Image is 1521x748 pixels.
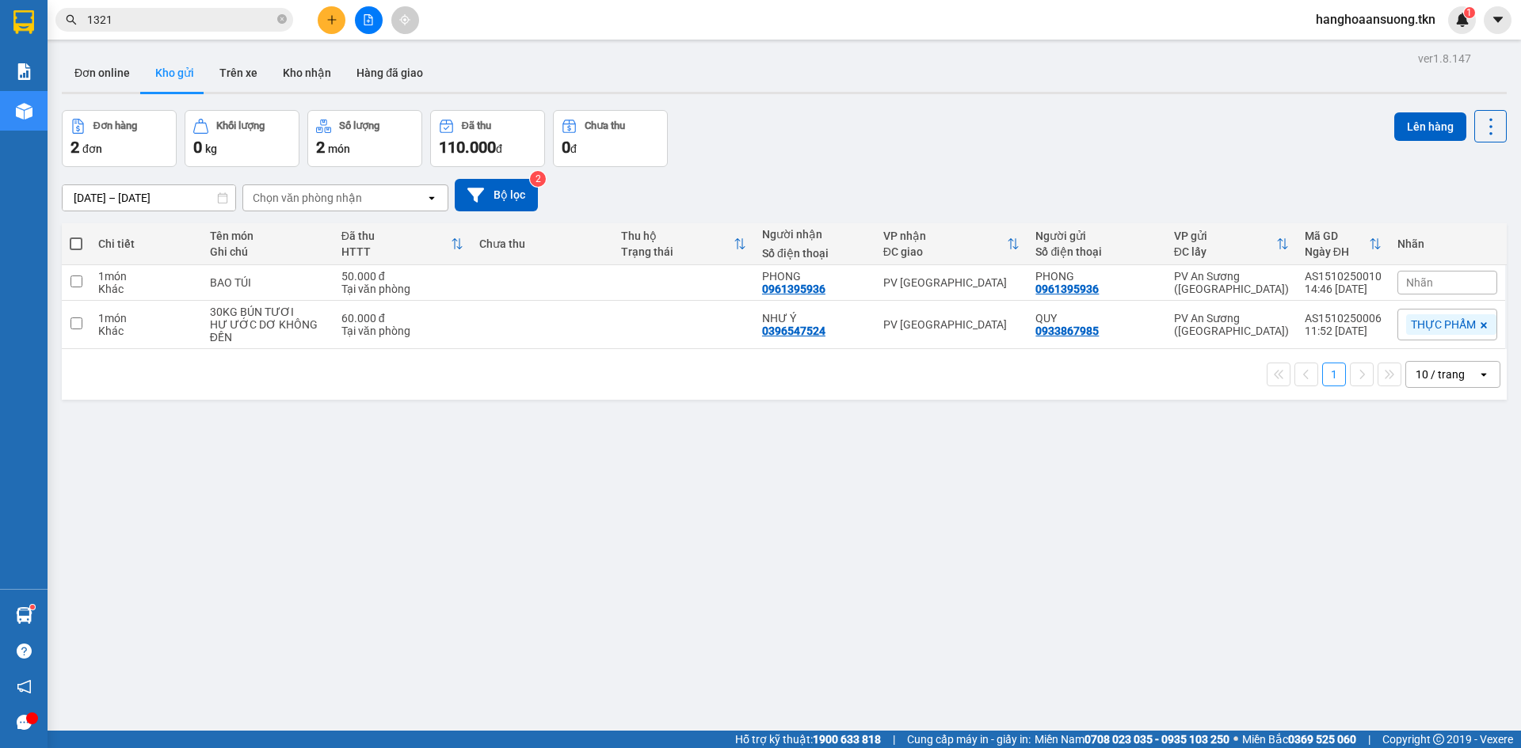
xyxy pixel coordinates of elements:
[1174,230,1276,242] div: VP gửi
[341,230,451,242] div: Đã thu
[185,110,299,167] button: Khối lượng0kg
[98,312,193,325] div: 1 món
[762,247,867,260] div: Số điện thoại
[1085,733,1229,746] strong: 0708 023 035 - 0935 103 250
[813,733,881,746] strong: 1900 633 818
[1288,733,1356,746] strong: 0369 525 060
[341,245,451,258] div: HTTT
[1303,9,1448,29] span: hanghoaansuong.tkn
[210,276,326,289] div: BAO TÚI
[210,306,326,318] div: 30KG BÚN TƯƠI
[98,270,193,283] div: 1 món
[1035,230,1157,242] div: Người gửi
[98,325,193,337] div: Khác
[1035,325,1099,337] div: 0933867985
[193,138,202,157] span: 0
[883,318,1020,331] div: PV [GEOGRAPHIC_DATA]
[1305,283,1382,295] div: 14:46 [DATE]
[316,138,325,157] span: 2
[735,731,881,748] span: Hỗ trợ kỹ thuật:
[1484,6,1511,34] button: caret-down
[1166,223,1297,265] th: Toggle SortBy
[907,731,1031,748] span: Cung cấp máy in - giấy in:
[1411,317,1476,332] span: THỰC PHẨM
[307,110,422,167] button: Số lượng2món
[1477,368,1490,381] svg: open
[1397,237,1497,250] div: Nhãn
[210,245,326,258] div: Ghi chú
[621,245,734,258] div: Trạng thái
[1233,736,1238,742] span: ⚪️
[762,325,825,337] div: 0396547524
[1305,312,1382,325] div: AS1510250006
[71,138,79,157] span: 2
[1242,731,1356,748] span: Miền Bắc
[334,223,471,265] th: Toggle SortBy
[1455,13,1470,27] img: icon-new-feature
[621,230,734,242] div: Thu hộ
[1035,270,1157,283] div: PHONG
[883,230,1008,242] div: VP nhận
[17,644,32,659] span: question-circle
[216,120,265,131] div: Khối lượng
[62,54,143,92] button: Đơn online
[893,731,895,748] span: |
[210,230,326,242] div: Tên món
[1418,50,1471,67] div: ver 1.8.147
[1464,7,1475,18] sup: 1
[455,179,538,211] button: Bộ lọc
[883,245,1008,258] div: ĐC giao
[341,283,463,295] div: Tại văn phòng
[553,110,668,167] button: Chưa thu0đ
[207,54,270,92] button: Trên xe
[205,142,217,155] span: kg
[87,11,274,28] input: Tìm tên, số ĐT hoặc mã đơn
[17,715,32,730] span: message
[613,223,754,265] th: Toggle SortBy
[1491,13,1505,27] span: caret-down
[341,270,463,283] div: 50.000 đ
[1433,734,1444,745] span: copyright
[762,312,867,325] div: NHƯ Ý
[1035,245,1157,258] div: Số điện thoại
[1466,7,1472,18] span: 1
[143,54,207,92] button: Kho gửi
[1394,112,1466,141] button: Lên hàng
[98,283,193,295] div: Khác
[479,237,604,250] div: Chưa thu
[16,103,32,120] img: warehouse-icon
[1322,363,1346,386] button: 1
[496,142,502,155] span: đ
[363,14,374,25] span: file-add
[570,142,577,155] span: đ
[883,276,1020,289] div: PV [GEOGRAPHIC_DATA]
[1416,366,1465,382] div: 10 / trang
[277,13,287,28] span: close-circle
[562,138,570,157] span: 0
[462,120,491,131] div: Đã thu
[530,171,546,187] sup: 2
[270,54,344,92] button: Kho nhận
[16,607,32,624] img: warehouse-icon
[391,6,419,34] button: aim
[425,192,438,204] svg: open
[430,110,545,167] button: Đã thu110.000đ
[1305,245,1369,258] div: Ngày ĐH
[1174,245,1276,258] div: ĐC lấy
[339,120,379,131] div: Số lượng
[30,605,35,609] sup: 1
[17,679,32,694] span: notification
[1305,325,1382,337] div: 11:52 [DATE]
[1368,731,1370,748] span: |
[66,14,77,25] span: search
[585,120,625,131] div: Chưa thu
[82,142,102,155] span: đơn
[1406,276,1433,289] span: Nhãn
[344,54,436,92] button: Hàng đã giao
[1035,312,1157,325] div: QUY
[62,110,177,167] button: Đơn hàng2đơn
[1174,312,1289,337] div: PV An Sương ([GEOGRAPHIC_DATA])
[762,283,825,295] div: 0961395936
[326,14,337,25] span: plus
[277,14,287,24] span: close-circle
